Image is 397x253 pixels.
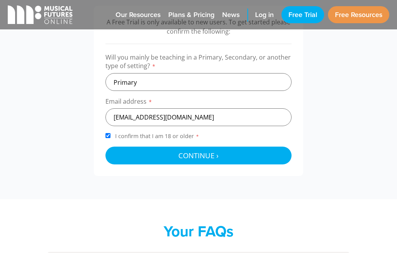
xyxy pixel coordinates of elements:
[105,147,292,164] button: Continue ›
[105,133,110,138] input: I confirm that I am 18 or older*
[168,10,214,20] span: Plans & Pricing
[328,6,389,23] a: Free Resources
[47,222,350,240] h2: Your FAQs
[105,53,292,73] label: Will you mainly be teaching in a Primary, Secondary, or another type of setting?
[222,10,240,20] span: News
[255,10,274,20] span: Log in
[178,150,219,160] span: Continue ›
[281,6,324,23] a: Free Trial
[114,132,201,140] span: I confirm that I am 18 or older
[105,97,292,108] label: Email address
[116,10,161,20] span: Our Resources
